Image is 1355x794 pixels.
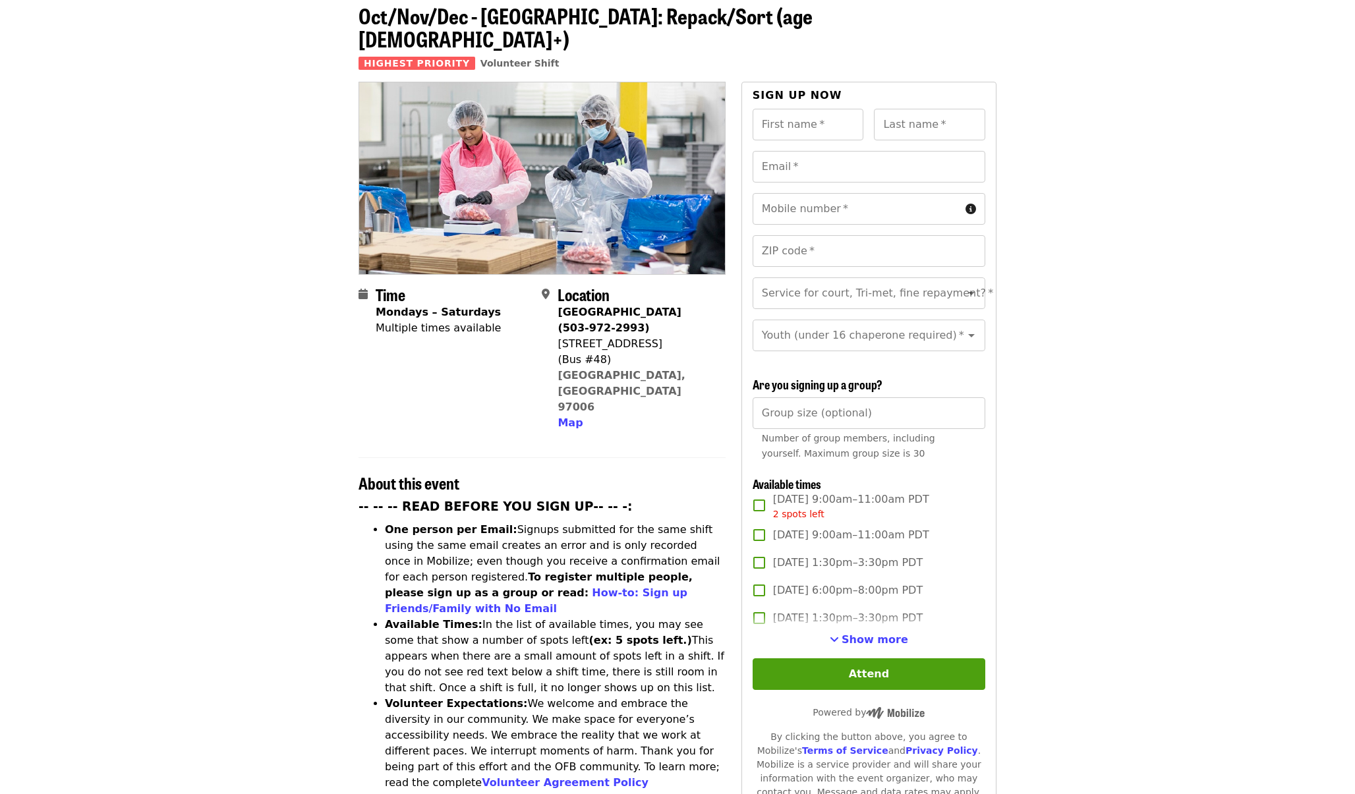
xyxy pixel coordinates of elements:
[813,707,925,718] span: Powered by
[359,82,725,273] img: Oct/Nov/Dec - Beaverton: Repack/Sort (age 10+) organized by Oregon Food Bank
[558,306,681,334] strong: [GEOGRAPHIC_DATA] (503-972-2993)
[385,523,517,536] strong: One person per Email:
[906,745,978,756] a: Privacy Policy
[866,707,925,719] img: Powered by Mobilize
[753,397,985,429] input: [object Object]
[842,633,908,646] span: Show more
[753,193,960,225] input: Mobile number
[542,288,550,300] i: map-marker-alt icon
[753,235,985,267] input: ZIP code
[558,336,714,352] div: [STREET_ADDRESS]
[359,57,475,70] span: Highest Priority
[589,634,691,646] strong: (ex: 5 spots left.)
[753,658,985,690] button: Attend
[376,320,501,336] div: Multiple times available
[558,352,714,368] div: (Bus #48)
[385,617,726,696] li: In the list of available times, you may see some that show a number of spots left This appears wh...
[359,499,633,513] strong: -- -- -- READ BEFORE YOU SIGN UP-- -- -:
[359,288,368,300] i: calendar icon
[385,522,726,617] li: Signups submitted for the same shift using the same email creates an error and is only recorded o...
[802,745,888,756] a: Terms of Service
[753,89,842,101] span: Sign up now
[773,555,923,571] span: [DATE] 1:30pm–3:30pm PDT
[558,415,583,431] button: Map
[966,203,976,215] i: circle-info icon
[962,326,981,345] button: Open
[962,284,981,302] button: Open
[773,582,923,598] span: [DATE] 6:00pm–8:00pm PDT
[753,109,864,140] input: First name
[558,369,685,413] a: [GEOGRAPHIC_DATA], [GEOGRAPHIC_DATA] 97006
[385,697,528,710] strong: Volunteer Expectations:
[385,571,693,599] strong: To register multiple people, please sign up as a group or read:
[480,58,560,69] a: Volunteer Shift
[773,610,923,626] span: [DATE] 1:30pm–3:30pm PDT
[773,509,824,519] span: 2 spots left
[753,376,882,393] span: Are you signing up a group?
[558,416,583,429] span: Map
[830,632,908,648] button: See more timeslots
[773,527,929,543] span: [DATE] 9:00am–11:00am PDT
[385,618,482,631] strong: Available Times:
[482,776,649,789] a: Volunteer Agreement Policy
[359,471,459,494] span: About this event
[762,433,935,459] span: Number of group members, including yourself. Maximum group size is 30
[385,586,687,615] a: How-to: Sign up Friends/Family with No Email
[874,109,985,140] input: Last name
[558,283,610,306] span: Location
[753,475,821,492] span: Available times
[385,696,726,791] li: We welcome and embrace the diversity in our community. We make space for everyone’s accessibility...
[773,492,929,521] span: [DATE] 9:00am–11:00am PDT
[376,283,405,306] span: Time
[753,151,985,183] input: Email
[376,306,501,318] strong: Mondays – Saturdays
